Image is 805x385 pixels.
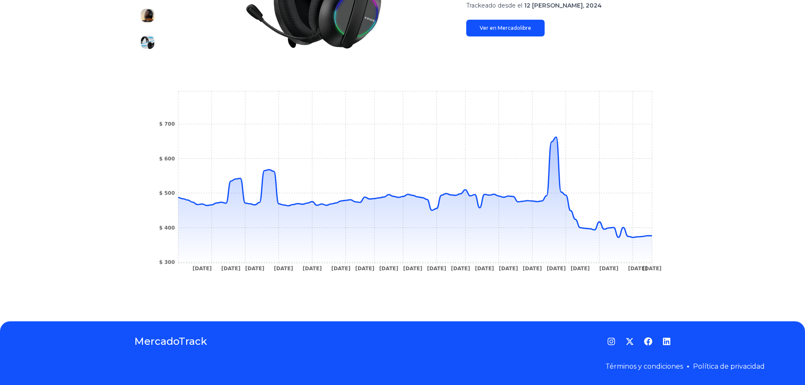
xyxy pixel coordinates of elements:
[547,266,566,271] tspan: [DATE]
[523,266,542,271] tspan: [DATE]
[524,2,602,9] span: 12 [PERSON_NAME], 2024
[274,266,293,271] tspan: [DATE]
[141,36,154,49] img: Audifonos Inalambricos Bluetooth Diadema Audífonos Gamer KRIOS BK10 Con Microfono 800 Mah Luz Rgb...
[607,337,615,346] a: Instagram
[245,266,265,271] tspan: [DATE]
[626,337,634,346] a: Twitter
[605,362,683,370] a: Términos y condiciones
[628,266,647,271] tspan: [DATE]
[466,2,522,9] span: Trackeado desde el
[192,266,212,271] tspan: [DATE]
[331,266,351,271] tspan: [DATE]
[303,266,322,271] tspan: [DATE]
[644,337,652,346] a: Facebook
[141,9,154,22] img: Audifonos Inalambricos Bluetooth Diadema Audífonos Gamer KRIOS BK10 Con Microfono 800 Mah Luz Rgb...
[159,156,175,162] tspan: $ 600
[134,335,207,348] a: MercadoTrack
[159,259,175,265] tspan: $ 300
[475,266,494,271] tspan: [DATE]
[355,266,374,271] tspan: [DATE]
[379,266,398,271] tspan: [DATE]
[159,190,175,196] tspan: $ 500
[642,266,662,271] tspan: [DATE]
[662,337,671,346] a: LinkedIn
[693,362,765,370] a: Política de privacidad
[451,266,470,271] tspan: [DATE]
[403,266,422,271] tspan: [DATE]
[159,225,175,231] tspan: $ 400
[427,266,447,271] tspan: [DATE]
[221,266,241,271] tspan: [DATE]
[159,121,175,127] tspan: $ 700
[571,266,590,271] tspan: [DATE]
[499,266,518,271] tspan: [DATE]
[599,266,618,271] tspan: [DATE]
[466,20,545,36] a: Ver en Mercadolibre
